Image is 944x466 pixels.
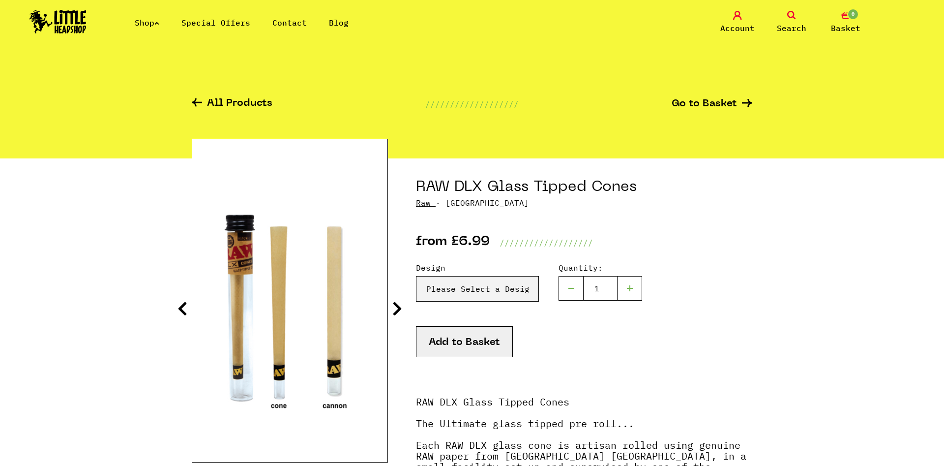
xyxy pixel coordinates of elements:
[821,11,870,34] a: 0 Basket
[329,18,349,28] a: Blog
[416,197,752,209] p: · [GEOGRAPHIC_DATA]
[559,262,642,274] label: Quantity:
[672,99,752,109] a: Go to Basket
[831,22,860,34] span: Basket
[416,326,513,357] button: Add to Basket
[500,237,593,249] p: ///////////////////
[720,22,755,34] span: Account
[416,198,431,208] a: Raw
[425,98,519,110] p: ///////////////////
[192,98,272,110] a: All Products
[416,237,490,249] p: from £6.99
[847,8,859,20] span: 0
[135,18,159,28] a: Shop
[767,11,816,34] a: Search
[583,276,618,301] input: 1
[272,18,307,28] a: Contact
[181,18,250,28] a: Special Offers
[777,22,806,34] span: Search
[29,10,87,33] img: Little Head Shop Logo
[416,262,539,274] label: Design
[192,179,387,423] img: RAW DLX Glass Tipped Cones image 2
[416,178,752,197] h1: RAW DLX Glass Tipped Cones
